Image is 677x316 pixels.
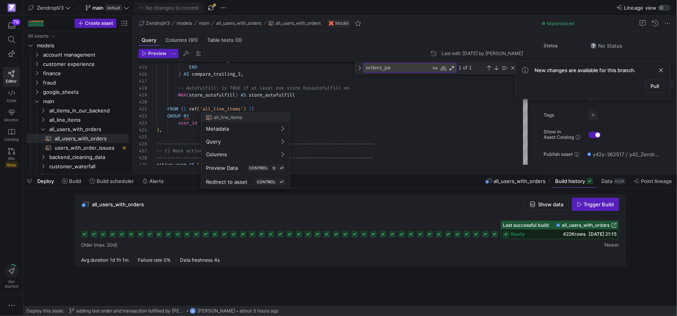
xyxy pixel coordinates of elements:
span: Preview Data [206,165,238,171]
span: all_line_items [214,115,242,120]
span: Metadata [206,126,229,132]
span: Pull [651,83,659,89]
button: Pull [646,79,664,93]
span: ⇧ [272,166,276,170]
span: ⏎ [280,166,284,170]
span: CONTROL [257,180,276,184]
span: CONTROL [249,166,268,170]
span: New changes are available for this branch. [535,67,636,73]
span: Columns [206,151,227,157]
span: Redirect to asset [206,179,248,185]
span: ⏎ [280,180,284,184]
span: Query [206,138,221,145]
